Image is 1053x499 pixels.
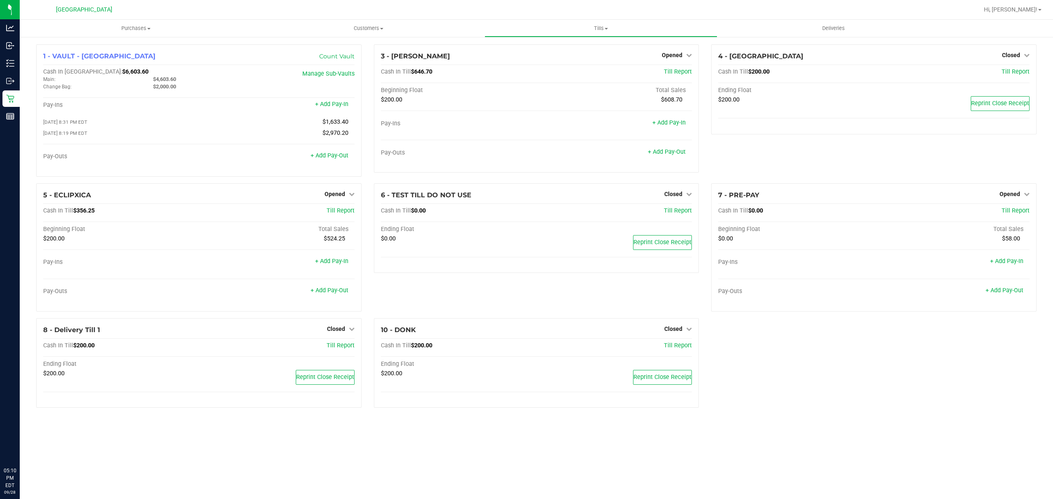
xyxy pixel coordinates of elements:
[485,25,717,32] span: Tills
[43,235,65,242] span: $200.00
[122,68,148,75] span: $6,603.60
[717,20,950,37] a: Deliveries
[43,76,56,82] span: Main:
[43,52,155,60] span: 1 - VAULT - [GEOGRAPHIC_DATA]
[6,59,14,67] inline-svg: Inventory
[311,287,348,294] a: + Add Pay-Out
[43,191,91,199] span: 5 - ECLIPXICA
[43,259,199,266] div: Pay-Ins
[311,152,348,159] a: + Add Pay-Out
[664,191,682,197] span: Closed
[748,207,763,214] span: $0.00
[153,76,176,82] span: $4,603.60
[411,342,432,349] span: $200.00
[661,96,682,103] span: $608.70
[662,52,682,58] span: Opened
[43,119,87,125] span: [DATE] 8:31 PM EDT
[381,120,536,127] div: Pay-Ins
[6,77,14,85] inline-svg: Outbound
[381,96,402,103] span: $200.00
[327,326,345,332] span: Closed
[43,360,199,368] div: Ending Float
[6,95,14,103] inline-svg: Retail
[43,153,199,160] div: Pay-Outs
[1002,235,1020,242] span: $58.00
[664,68,692,75] a: Till Report
[43,370,65,377] span: $200.00
[56,6,112,13] span: [GEOGRAPHIC_DATA]
[664,326,682,332] span: Closed
[8,433,33,458] iframe: Resource center
[990,258,1023,265] a: + Add Pay-In
[43,84,72,90] span: Change Bag:
[718,191,759,199] span: 7 - PRE-PAY
[971,100,1029,107] span: Reprint Close Receipt
[327,342,355,349] span: Till Report
[648,148,686,155] a: + Add Pay-Out
[43,288,199,295] div: Pay-Outs
[381,370,402,377] span: $200.00
[718,235,733,242] span: $0.00
[381,342,411,349] span: Cash In Till
[633,374,691,381] span: Reprint Close Receipt
[718,68,748,75] span: Cash In Till
[325,191,345,197] span: Opened
[1000,191,1020,197] span: Opened
[984,6,1037,13] span: Hi, [PERSON_NAME]!
[664,207,692,214] a: Till Report
[20,25,252,32] span: Purchases
[652,119,686,126] a: + Add Pay-In
[6,42,14,50] inline-svg: Inbound
[381,87,536,94] div: Beginning Float
[315,258,348,265] a: + Add Pay-In
[319,53,355,60] a: Count Vault
[718,226,874,233] div: Beginning Float
[381,191,471,199] span: 6 - TEST TILL DO NOT USE
[485,20,717,37] a: Tills
[748,68,770,75] span: $200.00
[718,259,874,266] div: Pay-Ins
[411,207,426,214] span: $0.00
[971,96,1030,111] button: Reprint Close Receipt
[381,207,411,214] span: Cash In Till
[718,288,874,295] div: Pay-Outs
[315,101,348,108] a: + Add Pay-In
[811,25,856,32] span: Deliveries
[1002,68,1030,75] a: Till Report
[381,226,536,233] div: Ending Float
[43,130,87,136] span: [DATE] 8:19 PM EDT
[302,70,355,77] a: Manage Sub-Vaults
[43,226,199,233] div: Beginning Float
[252,20,485,37] a: Customers
[73,207,95,214] span: $356.25
[633,235,692,250] button: Reprint Close Receipt
[6,112,14,120] inline-svg: Reports
[874,226,1030,233] div: Total Sales
[381,68,411,75] span: Cash In Till
[322,118,348,125] span: $1,633.40
[296,374,354,381] span: Reprint Close Receipt
[43,102,199,109] div: Pay-Ins
[296,370,355,385] button: Reprint Close Receipt
[1002,207,1030,214] a: Till Report
[718,207,748,214] span: Cash In Till
[664,342,692,349] a: Till Report
[536,87,692,94] div: Total Sales
[43,207,73,214] span: Cash In Till
[1002,52,1020,58] span: Closed
[6,24,14,32] inline-svg: Analytics
[718,52,803,60] span: 4 - [GEOGRAPHIC_DATA]
[322,129,348,136] span: $2,970.20
[633,370,692,385] button: Reprint Close Receipt
[986,287,1023,294] a: + Add Pay-Out
[20,20,252,37] a: Purchases
[43,342,73,349] span: Cash In Till
[324,235,345,242] span: $524.25
[381,52,450,60] span: 3 - [PERSON_NAME]
[43,68,122,75] span: Cash In [GEOGRAPHIC_DATA]:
